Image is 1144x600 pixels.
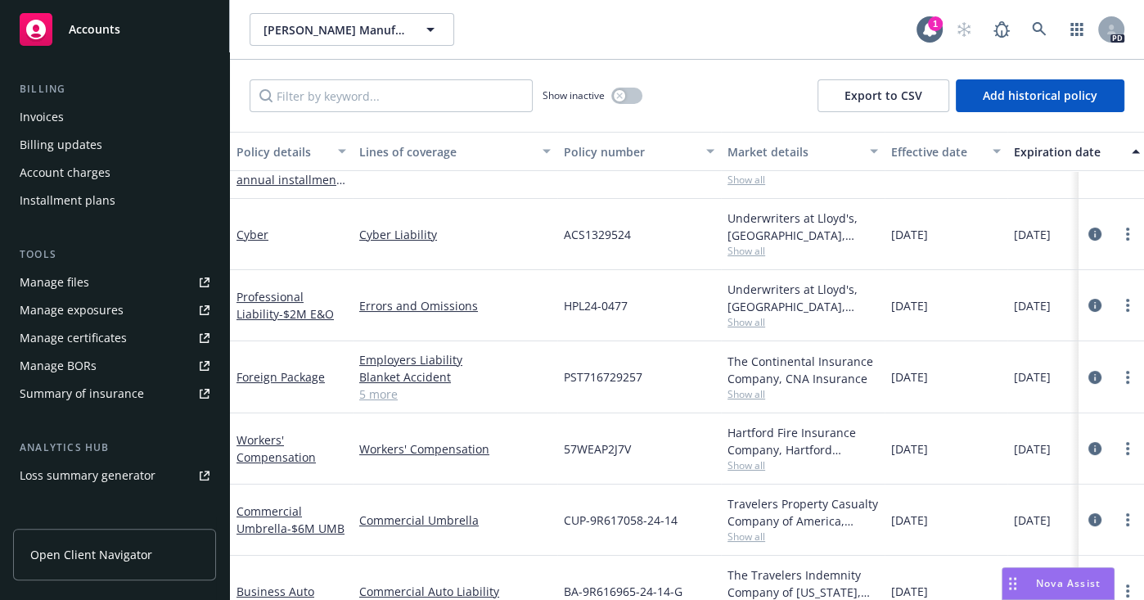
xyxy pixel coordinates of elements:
div: Manage exposures [20,297,124,323]
span: [DATE] [891,440,928,458]
a: Commercial Umbrella [359,512,551,529]
input: Filter by keyword... [250,79,533,112]
div: Loss summary generator [20,462,155,489]
div: 1 [928,16,943,31]
a: Workers' Compensation [359,440,551,458]
span: Accounts [69,23,120,36]
span: Show all [727,173,878,187]
a: Errors and Omissions [359,297,551,314]
a: circleInformation [1085,510,1105,530]
a: Report a Bug [985,13,1018,46]
a: Business Auto [236,584,314,599]
div: Drag to move [1002,568,1023,599]
a: Cyber [236,227,268,242]
a: Commercial Umbrella [236,503,345,536]
button: Policy number [557,132,721,171]
span: ACS1329524 [564,226,631,243]
a: Billing updates [13,132,216,158]
a: Manage files [13,269,216,295]
a: Summary of insurance [13,381,216,407]
div: Manage files [20,269,89,295]
button: Nova Assist [1002,567,1115,600]
a: Workers' Compensation [236,432,316,465]
button: Policy details [230,132,353,171]
span: [DATE] [891,226,928,243]
div: Market details [727,143,860,160]
a: circleInformation [1085,224,1105,244]
a: Manage exposures [13,297,216,323]
span: [DATE] [891,368,928,386]
span: Show inactive [543,88,605,102]
a: more [1118,510,1137,530]
button: Effective date [885,132,1007,171]
div: Invoices [20,104,64,130]
a: Invoices [13,104,216,130]
span: Show all [727,387,878,401]
a: Account charges [13,160,216,186]
div: Policy details [236,143,328,160]
span: [PERSON_NAME] Manufacturing Company, Inc. [263,21,405,38]
div: Analytics hub [13,440,216,456]
span: BA-9R616965-24-14-G [564,583,682,600]
span: Show all [727,530,878,544]
span: 57WEAP2J7V [564,440,631,458]
div: Account charges [20,160,110,186]
span: [DATE] [891,297,928,314]
button: [PERSON_NAME] Manufacturing Company, Inc. [250,13,454,46]
span: Show all [727,458,878,472]
div: Manage certificates [20,325,127,351]
a: Loss summary generator [13,462,216,489]
a: 5 more [359,386,551,403]
span: [DATE] [1014,368,1051,386]
div: Effective date [891,143,983,160]
button: Add historical policy [956,79,1124,112]
div: Travelers Property Casualty Company of America, Travelers Insurance [727,495,878,530]
div: Underwriters at Lloyd's, [GEOGRAPHIC_DATA], [PERSON_NAME] of [GEOGRAPHIC_DATA], RT Specialty Insu... [727,281,878,315]
div: Underwriters at Lloyd's, [GEOGRAPHIC_DATA], [PERSON_NAME] of [GEOGRAPHIC_DATA], RT Specialty Insu... [727,210,878,244]
div: Expiration date [1014,143,1122,160]
a: Manage BORs [13,353,216,379]
span: Show all [727,315,878,329]
div: Tools [13,246,216,263]
button: Market details [721,132,885,171]
a: Manage certificates [13,325,216,351]
span: - $6M UMB [287,521,345,536]
div: The Continental Insurance Company, CNA Insurance [727,353,878,387]
span: Export to CSV [844,88,922,103]
div: Hartford Fire Insurance Company, Hartford Insurance Group [727,424,878,458]
a: Cyber Liability [359,226,551,243]
a: more [1118,368,1137,387]
div: Billing [13,81,216,97]
button: Lines of coverage [353,132,557,171]
a: more [1118,439,1137,458]
a: Accounts [13,7,216,52]
a: Commercial Auto Liability [359,583,551,600]
div: Policy number [564,143,696,160]
a: more [1118,295,1137,315]
div: Lines of coverage [359,143,533,160]
span: [DATE] [1014,512,1051,529]
a: more [1118,224,1137,244]
a: Employers Liability [359,351,551,368]
div: Summary of insurance [20,381,144,407]
span: [DATE] [891,583,928,600]
span: CUP-9R617058-24-14 [564,512,678,529]
a: circleInformation [1085,439,1105,458]
a: Installment plans [13,187,216,214]
span: [DATE] [891,512,928,529]
span: [DATE] [1014,297,1051,314]
span: Nova Assist [1036,576,1101,590]
a: Professional Liability [236,289,334,322]
div: Billing updates [20,132,102,158]
a: Start snowing [948,13,980,46]
span: Open Client Navigator [30,546,152,563]
span: - $2M E&O [279,306,334,322]
div: Installment plans [20,187,115,214]
a: Foreign Package [236,369,325,385]
a: Search [1023,13,1056,46]
span: PST716729257 [564,368,642,386]
a: Switch app [1061,13,1093,46]
div: Manage BORs [20,353,97,379]
span: HPL24-0477 [564,297,628,314]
